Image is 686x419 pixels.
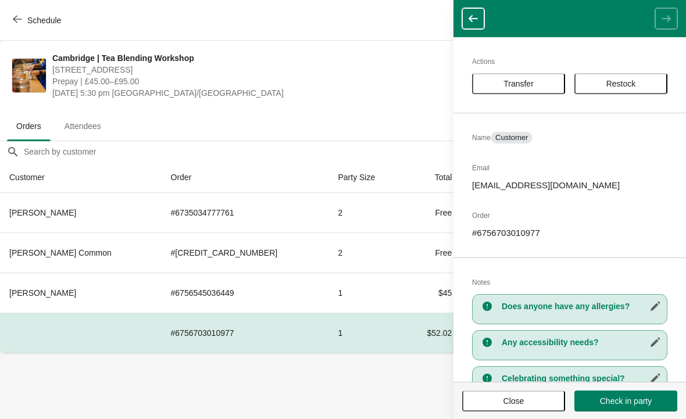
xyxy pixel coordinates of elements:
span: Restock [606,79,636,88]
input: Search by customer [23,141,686,162]
td: $45 [403,273,461,313]
span: Orders [7,116,51,137]
td: Free [403,232,461,273]
span: Cambridge | Tea Blending Workshop [52,52,467,64]
span: Customer [495,133,528,142]
td: # 6756545036449 [162,273,329,313]
h3: Any accessibility needs? [502,336,661,348]
span: Prepay | £45.00–£95.00 [52,76,467,87]
td: # 6756703010977 [162,313,329,353]
button: Schedule [6,10,70,31]
th: Total [403,162,461,193]
td: # [CREDIT_CARD_NUMBER] [162,232,329,273]
td: # 6735034777761 [162,193,329,232]
td: Free [403,193,461,232]
td: 2 [328,232,403,273]
span: Check in party [600,396,652,406]
td: 2 [328,193,403,232]
td: 1 [328,273,403,313]
button: Restock [574,73,667,94]
span: [STREET_ADDRESS] [52,64,467,76]
h2: Name [472,132,667,144]
p: # 6756703010977 [472,227,667,239]
td: 1 [328,313,403,353]
h3: Celebrating something special? [502,373,661,384]
h2: Order [472,210,667,221]
span: [PERSON_NAME] [9,208,76,217]
span: [PERSON_NAME] Common [9,248,112,257]
h3: Does anyone have any allergies? [502,300,661,312]
h2: Notes [472,277,667,288]
th: Party Size [328,162,403,193]
span: [DATE] 5:30 pm [GEOGRAPHIC_DATA]/[GEOGRAPHIC_DATA] [52,87,467,99]
p: [EMAIL_ADDRESS][DOMAIN_NAME] [472,180,667,191]
th: Order [162,162,329,193]
button: Transfer [472,73,565,94]
button: Check in party [574,391,677,411]
h2: Actions [472,56,667,67]
span: Transfer [503,79,534,88]
span: Close [503,396,524,406]
button: Close [462,391,565,411]
span: Attendees [55,116,110,137]
td: $52.02 [403,313,461,353]
h2: Email [472,162,667,174]
span: [PERSON_NAME] [9,288,76,298]
img: Cambridge | Tea Blending Workshop [12,59,46,92]
span: Schedule [27,16,61,25]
